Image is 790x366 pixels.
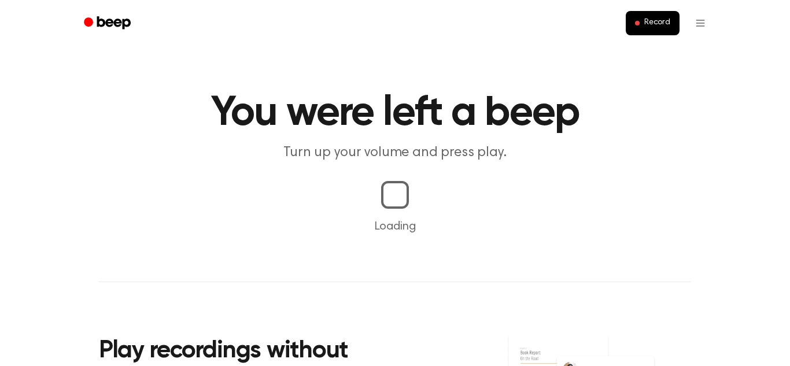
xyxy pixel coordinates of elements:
a: Beep [76,12,141,35]
h1: You were left a beep [99,93,691,134]
button: Open menu [686,9,714,37]
button: Record [626,11,680,35]
p: Turn up your volume and press play. [173,143,617,162]
p: Loading [14,218,776,235]
span: Record [644,18,670,28]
